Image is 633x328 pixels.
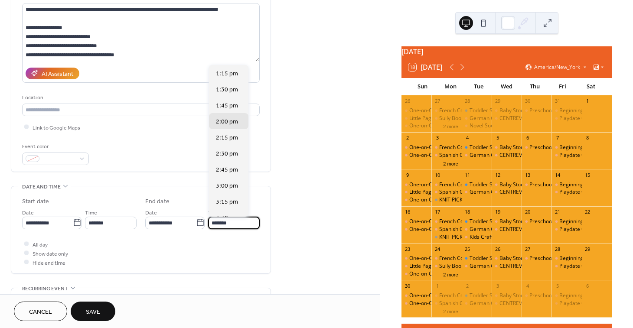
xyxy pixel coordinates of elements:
[434,283,440,289] div: 1
[29,308,52,317] span: Cancel
[462,300,492,307] div: German Conversation Group
[522,181,551,188] div: Preschool Storytime
[404,209,411,215] div: 16
[462,181,492,188] div: Toddler Storytime
[409,196,464,204] div: One-on-One Tech Help
[464,135,471,141] div: 4
[559,115,593,122] div: Playdate Cafe
[554,283,561,289] div: 5
[492,107,522,114] div: Baby Storytime
[401,292,431,299] div: One-on-One Tech Help
[462,152,492,159] div: German Conversation Group
[462,122,492,130] div: Novel Society Book Club
[439,234,472,241] div: KNIT PICKERS
[409,122,464,130] div: One-on-One Tech Help
[559,300,593,307] div: Playdate Cafe
[401,270,431,278] div: One-on-One Tech Help
[470,263,539,270] div: German Conversation Group
[409,152,464,159] div: One-on-One Tech Help
[216,85,238,94] span: 1:30 pm
[431,188,461,196] div: Spanish Conversation Group
[499,107,536,114] div: Baby Storytime
[462,188,492,196] div: German Conversation Group
[499,218,536,225] div: Baby Storytime
[494,283,501,289] div: 3
[431,181,461,188] div: French Conversation Group
[14,302,67,321] button: Cancel
[554,246,561,252] div: 28
[431,218,461,225] div: French Conversation Group
[431,263,461,270] div: Sully Book Club
[529,144,578,151] div: Preschool Storytime
[522,107,551,114] div: Preschool Storytime
[434,135,440,141] div: 3
[401,263,431,270] div: Little Pages: English Learning Storytime
[549,78,577,95] div: Fri
[434,172,440,178] div: 10
[440,307,461,315] button: 2 more
[494,135,501,141] div: 5
[499,188,621,196] div: CENTREVILLE SEWCIETY: Sewing Club for all Levels
[524,98,531,104] div: 30
[431,255,461,262] div: French Conversation Group
[559,226,593,233] div: Playdate Cafe
[470,292,513,299] div: Toddler Storytime
[584,246,591,252] div: 29
[470,255,513,262] div: Toddler Storytime
[33,123,80,132] span: Link to Google Maps
[522,144,551,151] div: Preschool Storytime
[33,249,68,258] span: Show date only
[431,107,461,114] div: French Conversation Group
[401,152,431,159] div: One-on-One Tech Help
[524,135,531,141] div: 6
[431,292,461,299] div: French Conversation Group
[462,255,492,262] div: Toddler Storytime
[439,181,506,188] div: French Conversation Group
[492,144,522,151] div: Baby Storytime
[431,226,461,233] div: Spanish Conversation Group
[409,226,464,233] div: One-on-One Tech Help
[470,218,513,225] div: Toddler Storytime
[524,209,531,215] div: 20
[409,188,504,196] div: Little Pages: English Learning Storytime
[499,255,536,262] div: Baby Storytime
[551,263,581,270] div: Playdate Cafe
[409,107,464,114] div: One-on-One Tech Help
[409,255,464,262] div: One-on-One Tech Help
[551,226,581,233] div: Playdate Cafe
[409,263,504,270] div: Little Pages: English Learning Storytime
[494,246,501,252] div: 26
[492,226,522,233] div: CENTREVILLE SEWCIETY: Sewing Club for all Levels
[464,98,471,104] div: 28
[409,218,464,225] div: One-on-One Tech Help
[145,208,157,217] span: Date
[401,255,431,262] div: One-on-One Tech Help
[409,300,464,307] div: One-on-One Tech Help
[26,68,79,79] button: AI Assistant
[499,226,621,233] div: CENTREVILLE SEWCIETY: Sewing Club for all Levels
[554,135,561,141] div: 7
[492,115,522,122] div: CENTREVILLE SEWCIETY: Sewing Club for all Levels
[22,284,68,293] span: Recurring event
[492,188,522,196] div: CENTREVILLE SEWCIETY: Sewing Club for all Levels
[86,308,100,317] span: Save
[431,196,461,204] div: KNIT PICKERS
[216,117,238,127] span: 2:00 pm
[431,115,461,122] div: Sully Book Club
[401,181,431,188] div: One-on-One Tech Help
[551,218,581,225] div: Beginning English Conversation Group
[551,188,581,196] div: Playdate Cafe
[470,107,513,114] div: Toddler Storytime
[499,115,621,122] div: CENTREVILLE SEWCIETY: Sewing Club for all Levels
[22,208,34,217] span: Date
[551,292,581,299] div: Beginning English Conversation Group
[462,226,492,233] div: German Conversation Group
[216,101,238,110] span: 1:45 pm
[404,246,411,252] div: 23
[439,263,476,270] div: Sully Book Club
[431,300,461,307] div: Spanish Conversation Group
[559,188,593,196] div: Playdate Cafe
[492,255,522,262] div: Baby Storytime
[401,226,431,233] div: One-on-One Tech Help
